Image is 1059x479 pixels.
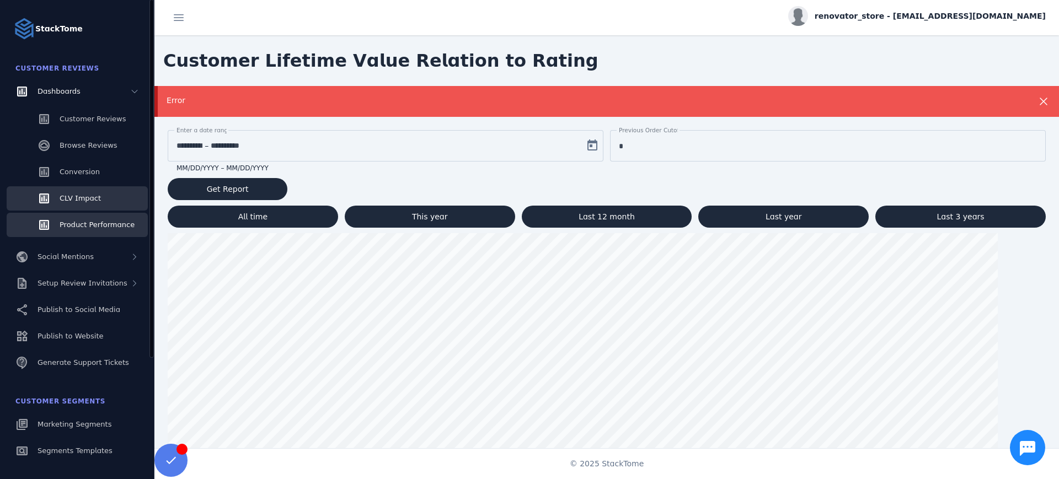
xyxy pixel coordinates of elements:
button: Last 12 month [522,206,692,228]
button: This year [345,206,515,228]
a: CLV Impact [7,186,148,211]
button: Open calendar [581,134,603,157]
a: Generate Support Tickets [7,351,148,375]
a: Publish to Website [7,324,148,348]
img: profile.jpg [788,6,808,26]
button: Last 3 years [875,206,1046,228]
button: renovator_store - [EMAIL_ADDRESS][DOMAIN_NAME] [788,6,1046,26]
span: Dashboards [38,87,81,95]
a: Segments Templates [7,439,148,463]
span: © 2025 StackTome [570,458,644,470]
a: Customer Reviews [7,107,148,131]
button: Get Report [168,178,287,200]
span: Browse Reviews [60,141,117,149]
span: Conversion [60,168,100,176]
a: Publish to Social Media [7,298,148,322]
span: Last 3 years [937,213,985,220]
span: Generate Support Tickets [38,358,129,367]
span: renovator_store - [EMAIL_ADDRESS][DOMAIN_NAME] [815,10,1046,22]
span: Customer Lifetime Value Relation to Rating [154,39,607,83]
button: All time [168,206,338,228]
span: Publish to Website [38,332,103,340]
span: Publish to Social Media [38,305,120,314]
img: Logo image [13,18,35,40]
a: Conversion [7,160,148,184]
a: Product Performance [7,213,148,237]
span: CLV Impact [60,194,101,202]
a: Marketing Segments [7,412,148,437]
span: Get Report [207,185,249,193]
span: All time [238,213,268,220]
span: Customer Segments [15,397,105,405]
span: Last year [766,213,801,220]
span: This year [412,213,448,220]
span: Segments Templates [38,446,113,455]
span: Social Mentions [38,252,94,261]
div: Error [167,95,962,106]
span: – [205,139,208,152]
span: Product Performance [60,220,135,229]
button: Last year [698,206,869,228]
strong: StackTome [35,23,83,35]
mat-label: Enter a date range [176,127,232,133]
mat-label: Previous Order Cutoff [619,127,681,133]
span: Setup Review Invitations [38,279,127,287]
span: Customer Reviews [15,64,99,72]
mat-hint: MM/DD/YYYY – MM/DD/YYYY [176,162,269,173]
span: Marketing Segments [38,420,111,428]
a: Browse Reviews [7,133,148,158]
span: Customer Reviews [60,115,126,123]
span: Last 12 month [579,213,635,220]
